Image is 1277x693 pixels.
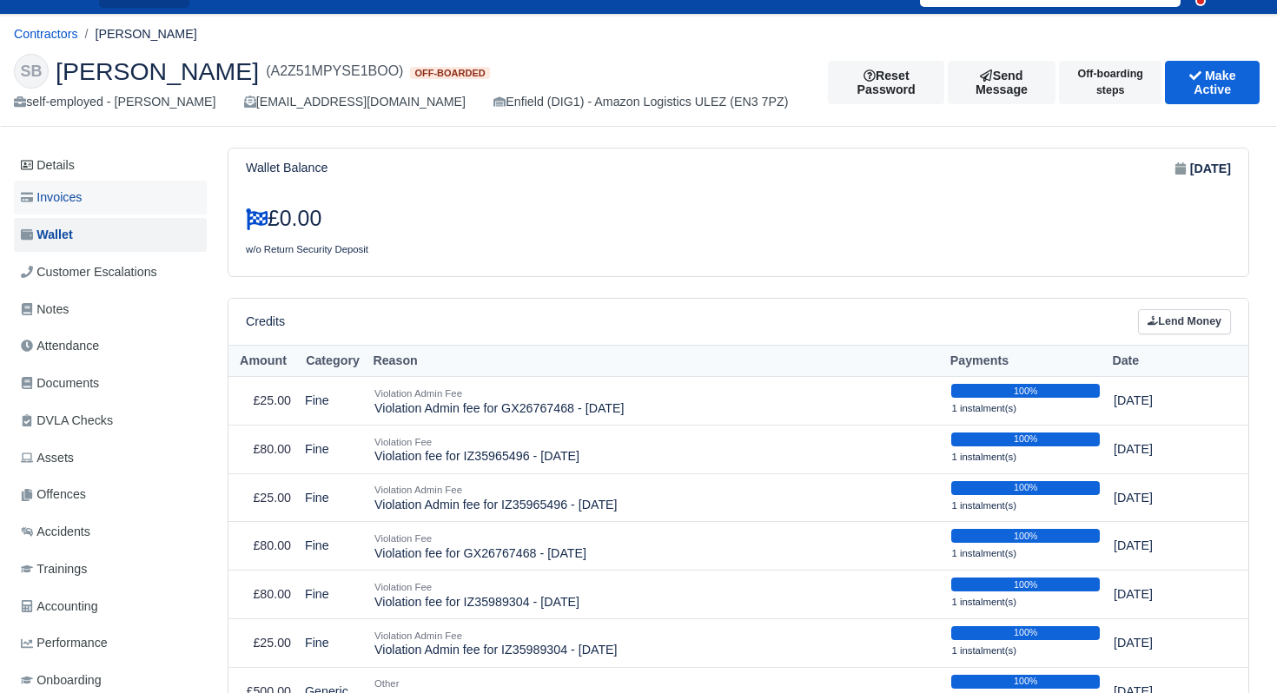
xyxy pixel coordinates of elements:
span: Attendance [21,336,99,356]
div: Stefania Mirela Bodea [1,40,1276,127]
li: [PERSON_NAME] [78,24,197,44]
td: £80.00 [228,425,298,473]
th: Reason [367,345,944,377]
div: 100% [951,481,1100,495]
small: Violation Fee [374,582,432,592]
td: [DATE] [1107,619,1220,668]
span: Performance [21,633,108,653]
td: Violation fee for GX26767468 - [DATE] [367,522,944,571]
a: Lend Money [1138,309,1231,334]
td: Violation fee for IZ35965496 - [DATE] [367,425,944,473]
a: Invoices [14,181,207,214]
a: Documents [14,366,207,400]
div: 100% [951,384,1100,398]
small: w/o Return Security Deposit [246,244,368,254]
div: SB [14,54,49,89]
small: Other [374,678,399,689]
button: Reset Password [828,61,944,104]
td: £25.00 [228,473,298,522]
small: Violation Admin Fee [374,630,462,641]
span: Off-boarded [410,67,489,80]
td: Fine [298,377,367,426]
th: Amount [228,345,298,377]
span: Customer Escalations [21,262,157,282]
small: Violation Admin Fee [374,485,462,495]
a: Accounting [14,590,207,624]
div: 100% [951,675,1100,689]
span: Wallet [21,225,73,245]
td: Violation Admin fee for IZ35965496 - [DATE] [367,473,944,522]
div: 100% [951,626,1100,640]
h3: £0.00 [246,206,725,232]
strong: [DATE] [1190,159,1231,179]
td: £80.00 [228,522,298,571]
a: Offences [14,478,207,511]
td: £25.00 [228,377,298,426]
div: self-employed - [PERSON_NAME] [14,92,216,112]
a: Customer Escalations [14,255,207,289]
a: Performance [14,626,207,660]
th: Payments [944,345,1107,377]
td: [DATE] [1107,377,1220,426]
span: Documents [21,373,99,393]
small: 1 instalment(s) [951,452,1016,462]
a: Notes [14,293,207,327]
td: [DATE] [1107,473,1220,522]
div: Enfield (DIG1) - Amazon Logistics ULEZ (EN3 7PZ) [493,92,788,112]
small: Violation Admin Fee [374,388,462,399]
span: Trainings [21,559,87,579]
span: Invoices [21,188,82,208]
small: 1 instalment(s) [951,645,1016,656]
small: 1 instalment(s) [951,403,1016,413]
td: Fine [298,571,367,619]
a: Assets [14,441,207,475]
button: Off-boarding steps [1059,61,1161,104]
small: 1 instalment(s) [951,548,1016,558]
span: Notes [21,300,69,320]
h6: Credits [246,314,285,329]
td: [DATE] [1107,425,1220,473]
td: [DATE] [1107,522,1220,571]
a: Send Message [948,61,1055,104]
div: [EMAIL_ADDRESS][DOMAIN_NAME] [244,92,466,112]
span: Assets [21,448,74,468]
div: 100% [951,529,1100,543]
small: 1 instalment(s) [951,597,1016,607]
a: Accidents [14,515,207,549]
td: Violation Admin fee for GX26767468 - [DATE] [367,377,944,426]
small: 1 instalment(s) [951,500,1016,511]
small: Violation Fee [374,533,432,544]
span: Accidents [21,522,90,542]
h6: Wallet Balance [246,161,328,175]
span: DVLA Checks [21,411,113,431]
td: [DATE] [1107,571,1220,619]
iframe: Chat Widget [1190,610,1277,693]
a: Details [14,149,207,181]
td: Violation fee for IZ35989304 - [DATE] [367,571,944,619]
a: Contractors [14,27,78,41]
a: Trainings [14,552,207,586]
th: Category [298,345,367,377]
td: Fine [298,522,367,571]
span: Onboarding [21,670,102,690]
a: DVLA Checks [14,404,207,438]
td: £25.00 [228,619,298,668]
td: £80.00 [228,571,298,619]
th: Date [1107,345,1220,377]
a: Attendance [14,329,207,363]
td: Fine [298,473,367,522]
td: Fine [298,619,367,668]
span: [PERSON_NAME] [56,59,259,83]
span: Offences [21,485,86,505]
button: Make Active [1165,61,1260,104]
td: Violation Admin fee for IZ35989304 - [DATE] [367,619,944,668]
span: Accounting [21,597,98,617]
td: Fine [298,425,367,473]
span: (A2Z51MPYSE1BOO) [266,61,403,82]
a: Wallet [14,218,207,252]
small: Violation Fee [374,437,432,447]
div: 100% [951,432,1100,446]
div: 100% [951,577,1100,591]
